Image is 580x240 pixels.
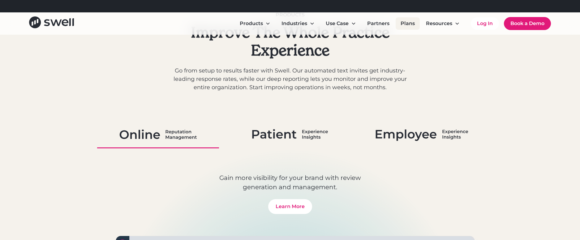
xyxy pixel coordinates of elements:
[29,16,74,30] a: home
[421,17,465,30] div: Resources
[171,67,409,92] p: Go from setup to results faster with Swell. Our automated text invites get industry-leading respo...
[321,17,361,30] div: Use Case
[471,17,499,30] a: Log In
[240,20,263,27] div: Products
[549,210,580,240] iframe: Chat Widget
[204,173,377,192] p: Gain more visibility for your brand with review generation and management.
[426,20,452,27] div: Resources
[277,17,320,30] div: Industries
[396,17,420,30] a: Plans
[281,20,307,27] div: Industries
[235,17,275,30] div: Products
[504,17,551,30] a: Book a Demo
[326,20,349,27] div: Use Case
[171,24,409,59] h2: Improve The Whole Practice Experience
[268,199,312,214] a: Learn More
[362,17,394,30] a: Partners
